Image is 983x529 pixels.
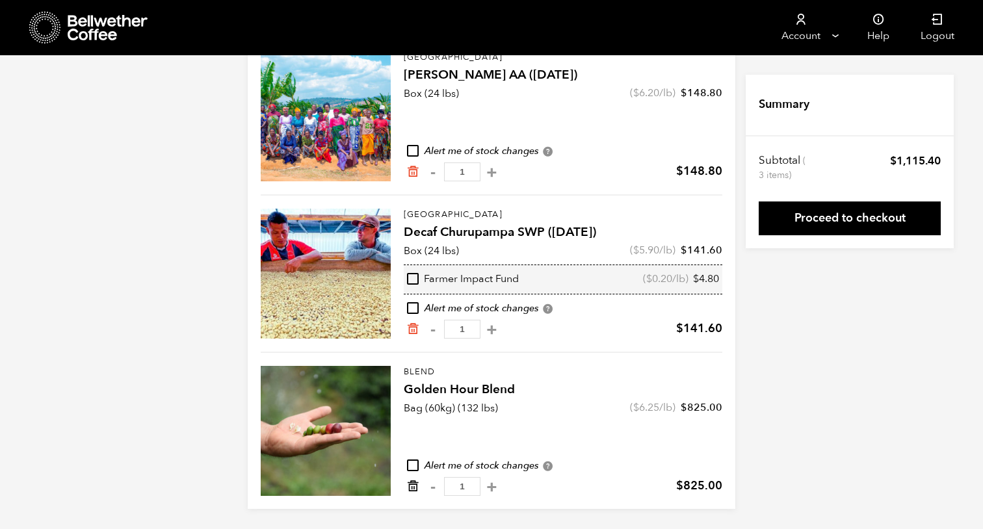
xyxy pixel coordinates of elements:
[676,478,683,494] span: $
[633,243,639,257] span: $
[404,209,722,222] p: [GEOGRAPHIC_DATA]
[444,477,480,496] input: Qty
[404,381,722,399] h4: Golden Hour Blend
[404,66,722,84] h4: [PERSON_NAME] AA ([DATE])
[630,243,675,257] span: ( /lb)
[406,322,419,336] a: Remove from cart
[425,323,441,336] button: -
[633,400,659,415] bdi: 6.25
[633,86,639,100] span: $
[633,243,659,257] bdi: 5.90
[406,165,419,179] a: Remove from cart
[484,480,500,493] button: +
[633,400,639,415] span: $
[681,243,687,257] span: $
[676,320,683,337] span: $
[759,201,941,235] a: Proceed to checkout
[693,272,719,286] bdi: 4.80
[444,320,480,339] input: Qty
[406,480,419,493] a: Remove from cart
[404,459,722,473] div: Alert me of stock changes
[404,243,459,259] p: Box (24 lbs)
[681,243,722,257] bdi: 141.60
[404,366,722,379] p: Blend
[630,86,675,100] span: ( /lb)
[646,272,672,286] bdi: 0.20
[759,153,807,182] th: Subtotal
[404,224,722,242] h4: Decaf Churupampa SWP ([DATE])
[676,163,683,179] span: $
[404,400,498,416] p: Bag (60kg) (132 lbs)
[404,144,722,159] div: Alert me of stock changes
[404,302,722,316] div: Alert me of stock changes
[643,272,688,287] span: ( /lb)
[425,480,441,493] button: -
[681,400,722,415] bdi: 825.00
[693,272,699,286] span: $
[404,86,459,101] p: Box (24 lbs)
[425,166,441,179] button: -
[681,400,687,415] span: $
[444,162,480,181] input: Qty
[646,272,652,286] span: $
[676,163,722,179] bdi: 148.80
[759,96,809,113] h4: Summary
[484,323,500,336] button: +
[681,86,722,100] bdi: 148.80
[681,86,687,100] span: $
[890,153,897,168] span: $
[676,478,722,494] bdi: 825.00
[407,272,519,287] div: Farmer Impact Fund
[633,86,659,100] bdi: 6.20
[890,153,941,168] bdi: 1,115.40
[676,320,722,337] bdi: 141.60
[404,51,722,64] p: [GEOGRAPHIC_DATA]
[630,400,675,415] span: ( /lb)
[484,166,500,179] button: +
